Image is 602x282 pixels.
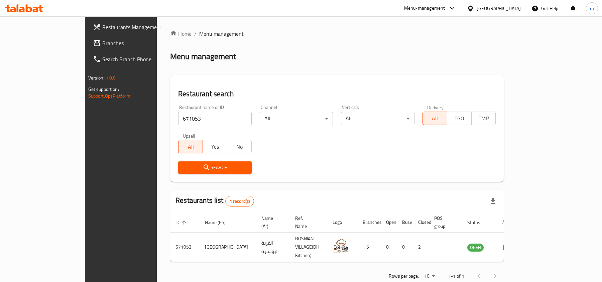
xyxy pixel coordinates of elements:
th: Busy [397,212,413,233]
button: No [227,140,252,153]
span: Menu management [199,30,244,38]
span: Ref. Name [295,214,319,230]
span: Version: [88,74,105,82]
span: All [181,142,200,152]
label: Delivery [427,105,444,110]
div: All [260,112,333,125]
div: Total records count [225,196,254,206]
td: 0 [381,233,397,262]
td: [GEOGRAPHIC_DATA] [200,233,256,262]
span: ID [175,219,188,227]
span: Yes [206,142,225,152]
h2: Restaurants list [175,195,254,206]
th: Open [381,212,397,233]
span: 1.0.0 [106,74,116,82]
td: 2 [413,233,429,262]
a: Support.OpsPlatform [88,92,131,100]
a: Search Branch Phone [88,51,186,67]
p: 1-1 of 1 [448,272,464,280]
span: m [590,5,594,12]
span: Search Branch Phone [102,55,180,63]
label: Upsell [183,133,195,138]
button: Search [178,161,252,174]
span: Restaurants Management [102,23,180,31]
div: Menu [502,243,515,251]
li: / [194,30,197,38]
span: Status [467,219,489,227]
h2: Restaurant search [178,89,496,99]
button: TMP [471,112,496,125]
button: TGO [447,112,472,125]
nav: breadcrumb [170,30,504,38]
span: OPEN [467,244,484,251]
span: TGO [450,114,469,123]
div: All [341,112,414,125]
th: Logo [327,212,357,233]
button: All [178,140,203,153]
a: Branches [88,35,186,51]
div: Export file [485,193,501,209]
span: Name (Ar) [261,214,282,230]
span: Name (En) [205,219,234,227]
input: Search for restaurant name or ID.. [178,112,252,125]
p: Rows per page: [389,272,419,280]
th: Branches [357,212,381,233]
span: POS group [434,214,454,230]
span: 1 record(s) [226,198,254,204]
div: [GEOGRAPHIC_DATA] [477,5,521,12]
span: All [426,114,445,123]
span: No [230,142,249,152]
h2: Menu management [170,51,236,62]
span: Branches [102,39,180,47]
td: 5 [357,233,381,262]
span: TMP [474,114,493,123]
th: Action [497,212,520,233]
div: Menu-management [404,4,445,12]
table: enhanced table [170,212,520,262]
img: Bosnian Village [333,238,349,254]
td: 0 [397,233,413,262]
a: Restaurants Management [88,19,186,35]
button: All [423,112,447,125]
span: Search [184,163,246,172]
div: OPEN [467,244,484,252]
button: Yes [203,140,227,153]
td: القرية البوسنية [256,233,290,262]
th: Closed [413,212,429,233]
td: BOSNIAN VILLAGE(DH Kitchen) [290,233,327,262]
span: Get support on: [88,85,119,94]
div: Rows per page: [422,271,438,281]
